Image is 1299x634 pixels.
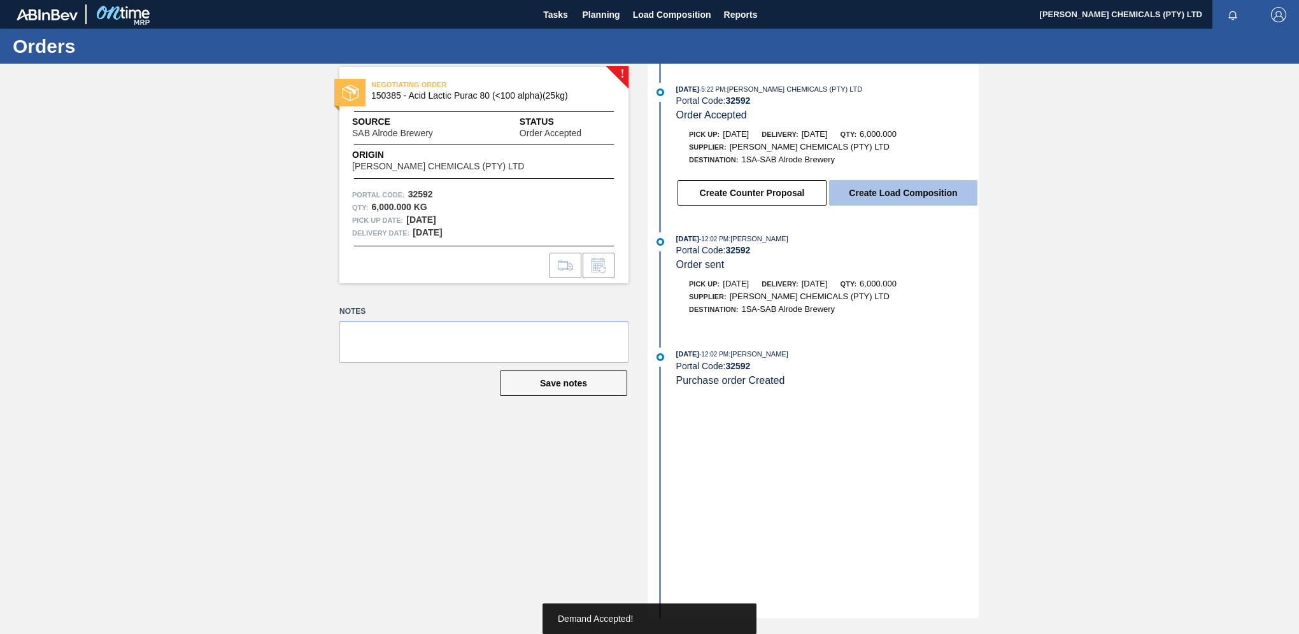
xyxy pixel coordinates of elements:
[550,253,581,278] div: Go to Load Composition
[520,129,581,138] span: Order Accepted
[633,7,711,22] span: Load Composition
[678,180,827,206] button: Create Counter Proposal
[352,188,405,201] span: Portal Code:
[339,302,628,321] label: Notes
[542,7,570,22] span: Tasks
[1271,7,1286,22] img: Logout
[371,91,602,101] span: 150385 - Acid Lactic Purac 80 (<100 alpha)(25kg)
[725,95,750,106] strong: 32592
[352,129,433,138] span: SAB Alrode Brewery
[723,279,749,288] span: [DATE]
[689,280,720,288] span: Pick up:
[352,201,368,214] span: Qty :
[583,253,614,278] div: Inform order change
[730,292,890,301] span: [PERSON_NAME] CHEMICALS (PTY) LTD
[352,148,556,162] span: Origin
[730,142,890,151] span: [PERSON_NAME] CHEMICALS (PTY) LTD
[689,293,727,300] span: Supplier:
[676,235,699,243] span: [DATE]
[689,143,727,151] span: Supplier:
[699,236,728,243] span: - 12:02 PM
[741,155,835,164] span: 1SA-SAB Alrode Brewery
[724,7,758,22] span: Reports
[689,130,720,138] span: Pick up:
[699,86,725,93] span: - 5:22 PM
[860,279,897,288] span: 6,000.000
[728,235,788,243] span: : [PERSON_NAME]
[676,245,979,255] div: Portal Code:
[17,9,78,20] img: TNhmsLtSVTkK8tSr43FrP2fwEKptu5GPRR3wAAAABJRU5ErkJggg==
[558,614,633,624] span: Demand Accepted!
[676,85,699,93] span: [DATE]
[500,370,627,396] button: Save notes
[762,130,798,138] span: Delivery:
[352,115,471,129] span: Source
[13,39,239,53] h1: Orders
[676,375,785,386] span: Purchase order Created
[762,280,798,288] span: Delivery:
[352,162,524,171] span: [PERSON_NAME] CHEMICALS (PTY) LTD
[689,156,738,164] span: Destination:
[413,227,442,237] strong: [DATE]
[657,353,664,361] img: atual
[841,280,856,288] span: Qty:
[676,95,979,106] div: Portal Code:
[676,109,747,120] span: Order Accepted
[406,215,436,225] strong: [DATE]
[829,180,977,206] button: Create Load Composition
[352,214,403,227] span: Pick up Date:
[676,350,699,358] span: [DATE]
[741,304,835,314] span: 1SA-SAB Alrode Brewery
[728,350,788,358] span: : [PERSON_NAME]
[802,129,828,139] span: [DATE]
[676,361,979,371] div: Portal Code:
[520,115,616,129] span: Status
[699,351,728,358] span: - 12:02 PM
[657,88,664,96] img: atual
[371,78,550,91] span: NEGOTIATING ORDER
[657,238,664,246] img: atual
[371,202,427,212] strong: 6,000.000 KG
[408,189,433,199] strong: 32592
[689,306,738,313] span: Destination:
[583,7,620,22] span: Planning
[723,129,749,139] span: [DATE]
[676,259,725,270] span: Order sent
[860,129,897,139] span: 6,000.000
[352,227,409,239] span: Delivery Date:
[342,85,358,101] img: status
[725,85,863,93] span: : [PERSON_NAME] CHEMICALS (PTY) LTD
[1212,6,1253,24] button: Notifications
[725,245,750,255] strong: 32592
[802,279,828,288] span: [DATE]
[725,361,750,371] strong: 32592
[841,130,856,138] span: Qty:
